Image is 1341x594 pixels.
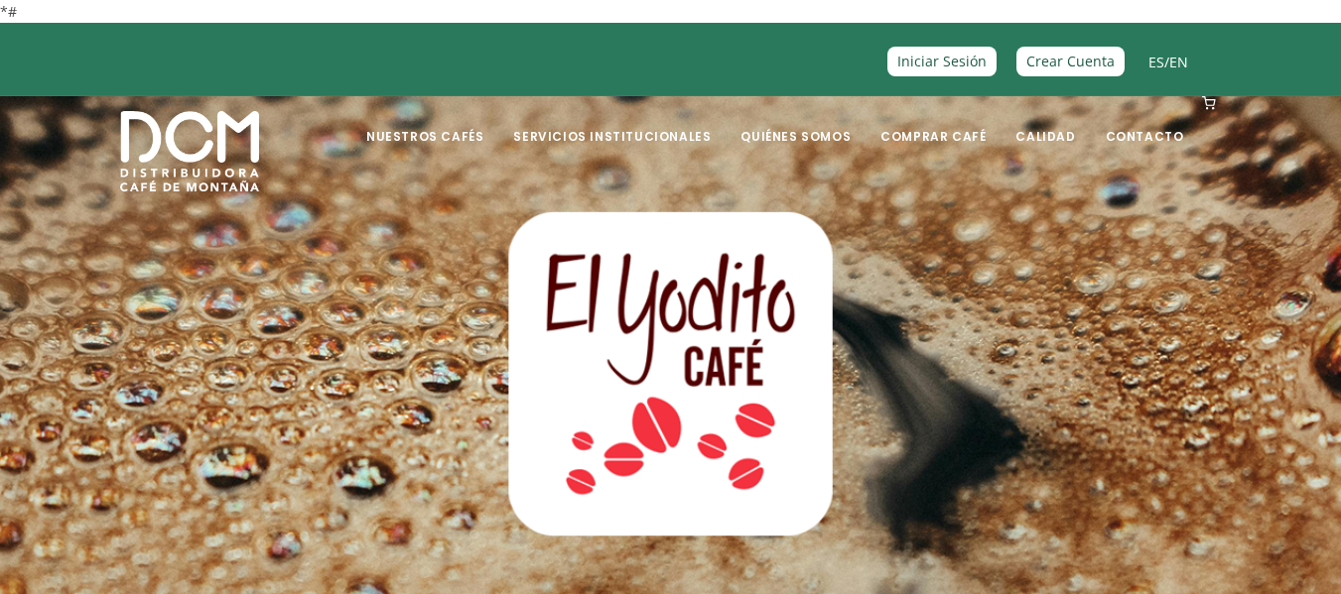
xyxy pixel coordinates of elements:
[1148,51,1188,73] span: /
[501,98,723,145] a: Servicios Institucionales
[869,98,998,145] a: Comprar Café
[354,98,495,145] a: Nuestros Cafés
[729,98,863,145] a: Quiénes Somos
[1016,47,1125,75] a: Crear Cuenta
[887,47,997,75] a: Iniciar Sesión
[1148,53,1164,71] a: ES
[1004,98,1087,145] a: Calidad
[1094,98,1196,145] a: Contacto
[1169,53,1188,71] a: EN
